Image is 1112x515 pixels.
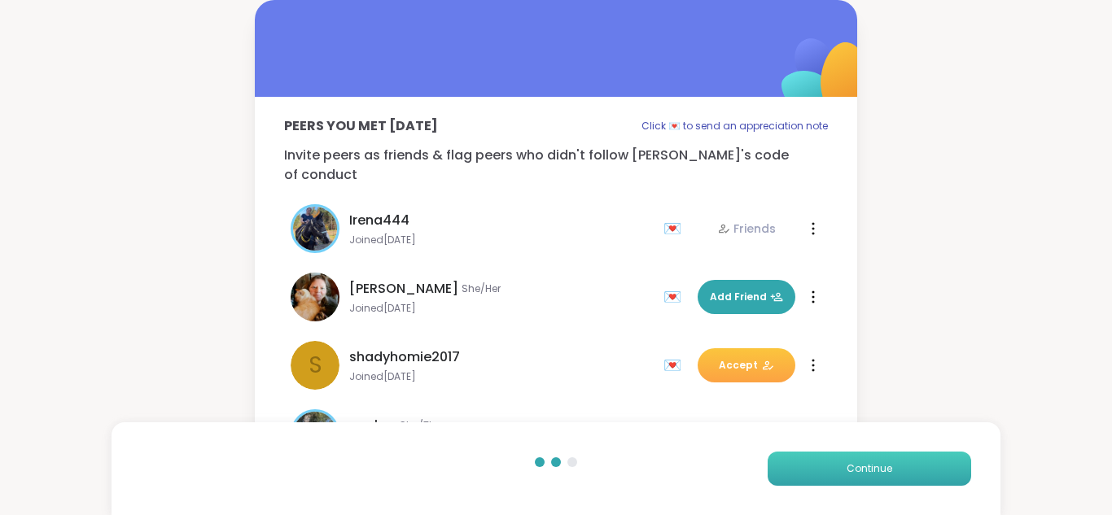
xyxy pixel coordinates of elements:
span: Add Friend [710,290,783,304]
p: Peers you met [DATE] [284,116,438,136]
div: 💌 [663,421,688,447]
span: She/They [400,419,447,432]
span: Joined [DATE] [349,233,654,247]
span: Joined [DATE] [349,370,654,383]
span: Accept [719,358,774,373]
span: Joined [DATE] [349,302,654,315]
span: [PERSON_NAME] [349,279,458,299]
img: Irena444 [293,207,337,251]
div: 💌 [663,216,688,242]
button: Accept [698,348,795,382]
span: Continue [847,461,892,476]
p: Click 💌 to send an appreciation note [641,116,828,136]
div: 💌 [663,352,688,378]
img: anchor [293,412,337,456]
span: shadyhomie2017 [349,347,460,367]
span: She/Her [462,282,501,295]
div: 💌 [663,284,688,310]
button: Add Friend [698,280,795,314]
img: LuAnn [291,273,339,321]
span: Irena444 [349,211,409,230]
span: s [309,348,322,382]
div: Friends [717,220,776,237]
p: Invite peers as friends & flag peers who didn't follow [PERSON_NAME]'s code of conduct [284,146,828,185]
span: anchor [349,416,396,435]
button: Continue [768,452,971,486]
